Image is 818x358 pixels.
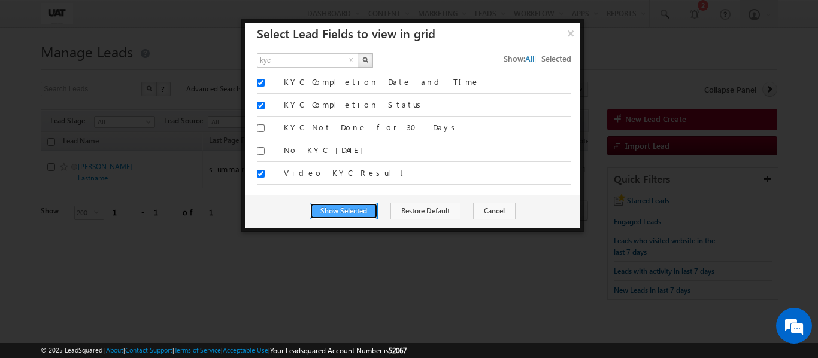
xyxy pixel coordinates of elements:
a: Contact Support [125,346,172,354]
button: Restore Default [390,203,460,219]
img: Search [362,57,368,63]
h3: Select Lead Fields to view in grid [257,23,580,44]
span: All [525,53,534,63]
input: Select/Unselect Column [257,170,265,178]
label: KYC Not Done for 30 Days [284,122,571,133]
span: | [534,53,541,63]
button: Cancel [473,203,516,219]
a: Acceptable Use [223,346,268,354]
img: d_60004797649_company_0_60004797649 [20,63,50,78]
div: Minimize live chat window [196,6,225,35]
button: x [347,54,355,68]
span: Your Leadsquared Account Number is [270,346,407,355]
input: Select/Unselect Column [257,102,265,109]
label: No KYC [DATE] [284,145,571,155]
label: Video KYC Result [284,167,571,178]
label: KYC Completion Status [284,99,571,110]
button: Show Selected [310,203,378,219]
a: About [106,346,123,354]
span: © 2025 LeadSquared | | | | | [41,345,407,356]
div: Chat with us now [62,63,201,78]
label: KYC Completion Date and TIme [284,77,571,87]
em: Start Chat [163,276,217,292]
textarea: Type your message and hit 'Enter' [16,111,219,266]
input: Select/Unselect Column [257,124,265,132]
span: Show: [504,53,525,63]
input: Select/Unselect Column [257,79,265,87]
span: Selected [541,53,571,63]
a: Terms of Service [174,346,221,354]
span: 52067 [389,346,407,355]
button: × [561,23,580,44]
input: Select/Unselect Column [257,147,265,155]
